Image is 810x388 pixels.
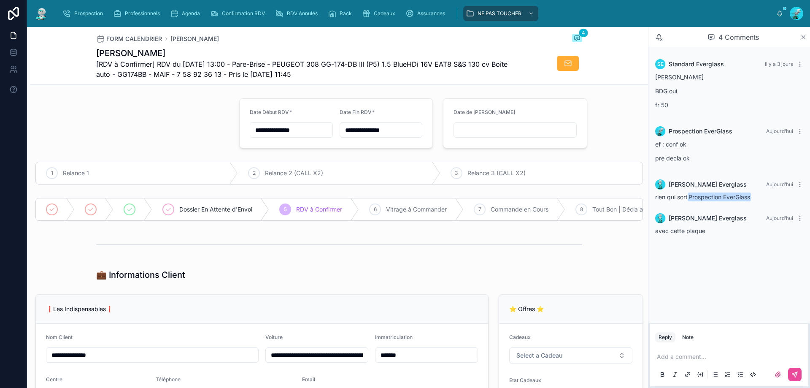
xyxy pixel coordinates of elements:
span: Prospection [74,10,103,17]
span: Aujourd’hui [766,128,793,134]
span: 3 [455,170,458,176]
span: Il y a 3 jours [765,61,793,67]
p: ef : conf ok [655,140,803,149]
span: Commande en Cours [491,205,548,214]
span: Professionnels [125,10,160,17]
span: [PERSON_NAME] Everglass [669,214,747,222]
span: 5 [284,206,287,213]
h1: [PERSON_NAME] [96,47,519,59]
button: Reply [655,332,675,342]
span: ⭐ Offres ⭐ [509,305,544,312]
span: [RDV à Confirmer] RDV du [DATE] 13:00 - Pare-Brise - PEUGEOT 308 GG-174-DB III (P5) 1.5 BlueHDi 1... [96,59,519,79]
a: Professionnels [111,6,166,21]
span: Standard Everglass [669,60,724,68]
span: Immatriculation [375,334,413,340]
span: Aujourd’hui [766,215,793,221]
span: Relance 2 (CALL X2) [265,169,323,177]
a: FORM CALENDRIER [96,35,162,43]
span: Vitrage à Commander [386,205,447,214]
span: 2 [253,170,256,176]
span: Agenda [182,10,200,17]
a: Cadeaux [359,6,401,21]
span: Prospection EverGlass [669,127,732,136]
span: Email [302,376,315,383]
span: 1 [51,170,53,176]
a: Rack [325,6,358,21]
span: Etat Cadeaux [509,377,541,383]
span: Aujourd’hui [766,181,793,187]
span: Rack [340,10,352,17]
span: Cadeaux [509,334,531,340]
span: SE [657,61,664,68]
h1: 💼 Informations Client [96,269,185,281]
p: fr 50 [655,100,803,109]
span: Select a Cadeau [516,351,562,360]
span: Nom Client [46,334,73,340]
button: Select Button [509,347,632,364]
a: [PERSON_NAME] [170,35,219,43]
a: NE PAS TOUCHER [463,6,538,21]
span: Tout Bon | Décla à [GEOGRAPHIC_DATA] [592,205,705,214]
span: Dossier En Attente d'Envoi [179,205,252,214]
a: Confirmation RDV [208,6,271,21]
span: Téléphone [156,376,181,383]
span: Date Début RDV [250,109,289,115]
span: ❗Les Indispensables❗ [46,305,113,312]
span: 8 [580,206,583,213]
p: BDG oui [655,87,803,95]
span: RDV à Confirmer [296,205,342,214]
span: 6 [374,206,377,213]
img: App logo [34,7,49,20]
span: 7 [478,206,481,213]
a: Prospection [60,6,109,21]
span: [PERSON_NAME] Everglass [669,180,747,189]
div: Note [682,334,694,341]
span: Relance 3 (CALL X2) [467,169,526,177]
span: Relance 1 [63,169,89,177]
span: NE PAS TOUCHER [478,10,521,17]
span: Voiture [265,334,283,340]
p: pré decla ok [655,154,803,163]
span: Cadeaux [374,10,395,17]
span: avec cette plaque [655,227,705,234]
span: RDV Annulés [287,10,318,17]
span: Assurances [417,10,445,17]
span: Prospection EverGlass [688,193,751,201]
span: Centre [46,376,62,383]
span: Date Fin RDV [340,109,372,115]
span: FORM CALENDRIER [106,35,162,43]
span: rien qui sort [655,193,752,201]
span: Confirmation RDV [222,10,265,17]
span: 4 [579,29,588,37]
span: 4 Comments [718,32,759,42]
button: Note [679,332,697,342]
a: RDV Annulés [273,6,324,21]
span: Date de [PERSON_NAME] [454,109,515,115]
p: [PERSON_NAME] [655,73,803,81]
a: Agenda [167,6,206,21]
button: 4 [572,34,582,44]
a: Assurances [403,6,451,21]
div: scrollable content [56,4,776,23]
